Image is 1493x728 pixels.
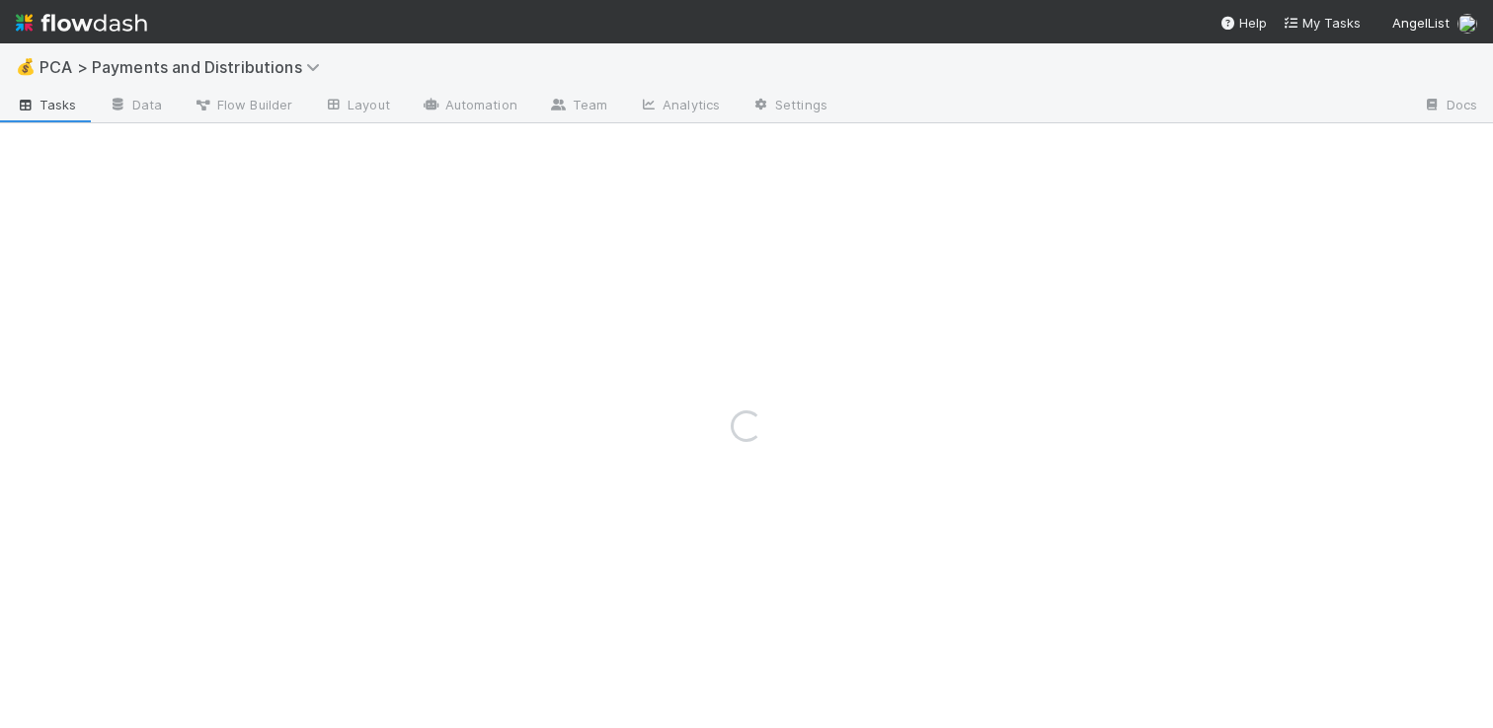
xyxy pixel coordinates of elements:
[16,6,147,39] img: logo-inverted-e16ddd16eac7371096b0.svg
[1392,15,1450,31] span: AngelList
[1219,13,1267,33] div: Help
[93,91,178,122] a: Data
[533,91,623,122] a: Team
[1283,15,1361,31] span: My Tasks
[194,95,292,114] span: Flow Builder
[308,91,406,122] a: Layout
[16,95,77,114] span: Tasks
[406,91,533,122] a: Automation
[1457,14,1477,34] img: avatar_e7d5656d-bda2-4d83-89d6-b6f9721f96bd.png
[178,91,308,122] a: Flow Builder
[623,91,736,122] a: Analytics
[16,58,36,75] span: 💰
[1407,91,1493,122] a: Docs
[736,91,843,122] a: Settings
[1283,13,1361,33] a: My Tasks
[39,57,330,77] span: PCA > Payments and Distributions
